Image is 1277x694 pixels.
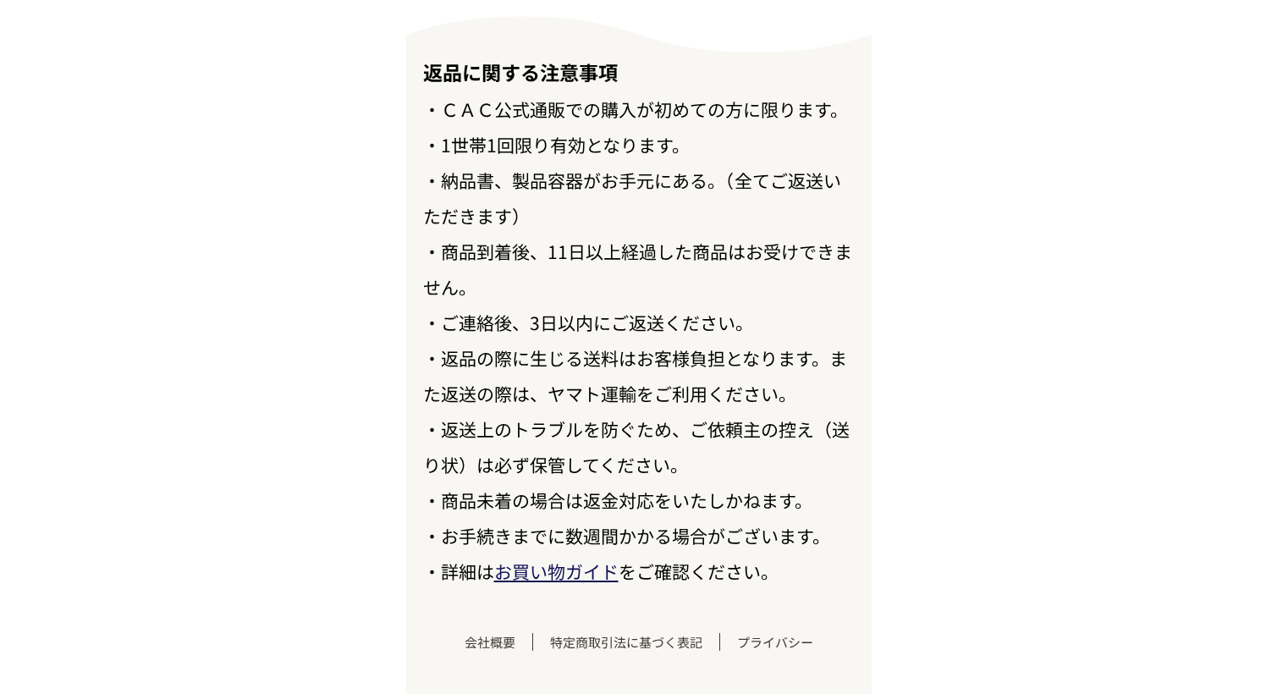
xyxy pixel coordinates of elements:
[406,52,872,589] div: ・ＣＡＣ公式通販での購入が初めての方に限ります。 ・1世帯1回限り有効となります。 ・納品書、製品容器がお手元にある。（全てご返送いただきます） ・商品到着後、11日以上経過した商品はお受けでき...
[494,559,619,584] a: お買い物ガイド
[533,633,720,651] a: 特定商取引法に基づく表記
[448,633,533,651] a: 会社概要
[423,58,618,86] span: 返品に関する注意事項
[720,633,830,651] a: プライバシー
